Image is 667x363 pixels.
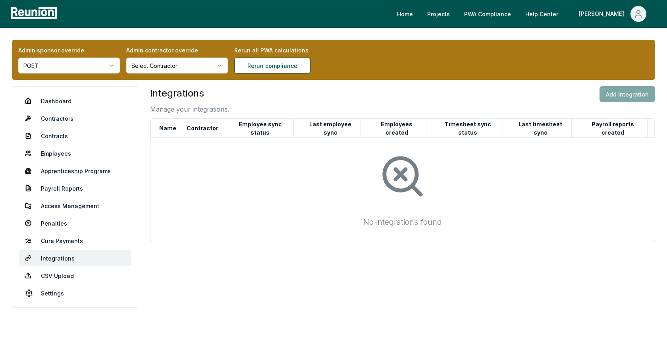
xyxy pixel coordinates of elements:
a: Projects [421,6,456,22]
a: Employees [19,145,131,161]
button: [PERSON_NAME] [573,6,653,22]
a: Integrations [19,250,131,266]
a: Contracts [19,128,131,144]
a: PWA Compliance [458,6,517,22]
nav: Main [391,6,659,22]
a: Contractors [19,110,131,126]
a: Settings [19,285,131,301]
label: Admin contractor override [126,46,228,54]
a: Apprenticeship Programs [19,163,131,179]
div: No integrations found [307,216,498,228]
h3: Integrations [150,86,229,100]
a: Home [391,6,419,22]
label: Rerun all PWA calculations [234,46,336,54]
a: CSV Upload [19,268,131,284]
p: Manage your integrations. [150,104,229,114]
a: Penalties [19,215,131,231]
a: Help Center [519,6,565,22]
a: Dashboard [19,93,131,109]
button: Rerun compliance [234,58,310,73]
button: Payroll reports created [578,120,647,136]
div: [PERSON_NAME] [579,6,627,22]
button: Contractor [185,120,220,136]
a: Access Management [19,198,131,214]
button: Employee sync status [227,120,293,136]
button: Last employee sync [301,120,360,136]
label: Admin sponsor override [18,46,120,54]
a: Cure Payments [19,233,131,249]
a: Payroll Reports [19,180,131,196]
button: Timesheet sync status [433,120,503,136]
button: Name [158,120,178,136]
button: Employees created [368,120,426,136]
button: Last timesheet sync [510,120,571,136]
